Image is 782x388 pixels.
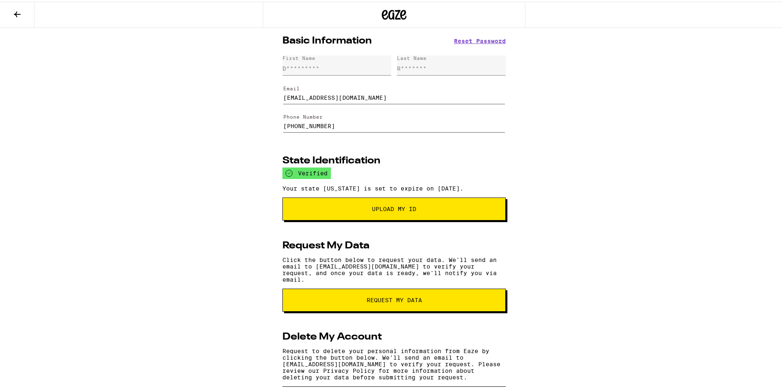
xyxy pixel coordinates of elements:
div: First Name [282,54,315,59]
button: request my data [282,287,506,310]
p: Click the button below to request your data. We'll send an email to [EMAIL_ADDRESS][DOMAIN_NAME] ... [282,255,506,281]
h2: Delete My Account [282,331,382,340]
h2: State Identification [282,154,381,164]
button: Upload My ID [282,196,506,219]
p: Request to delete your personal information from Eaze by clicking the button below. We'll send an... [282,346,506,379]
h2: Request My Data [282,239,369,249]
form: Edit Email Address [282,77,506,106]
span: Hi. Need any help? [5,6,59,12]
h2: Basic Information [282,34,372,44]
label: Phone Number [283,112,323,118]
div: verified [282,166,331,177]
label: Email [283,84,300,90]
form: Edit Phone Number [282,106,506,134]
p: Your state [US_STATE] is set to expire on [DATE]. [282,184,506,190]
button: Reset Password [454,37,506,42]
div: Last Name [397,54,427,59]
span: request my data [367,296,422,301]
span: Upload My ID [372,204,416,210]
